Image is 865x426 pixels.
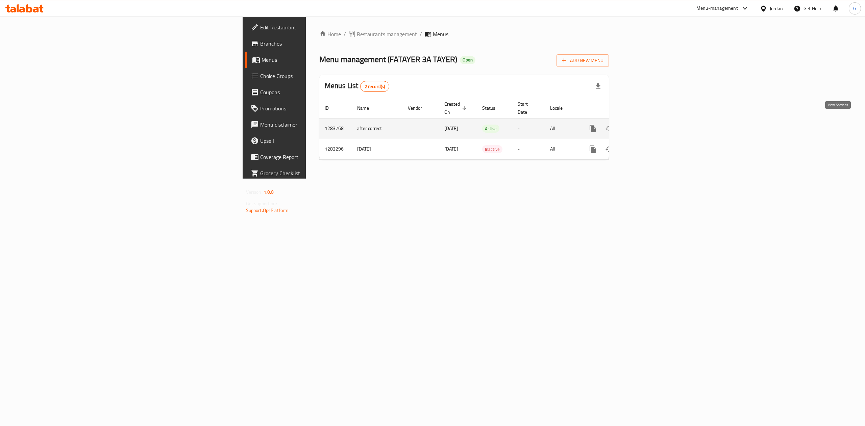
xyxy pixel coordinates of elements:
[260,121,382,129] span: Menu disclaimer
[245,100,387,116] a: Promotions
[557,54,609,67] button: Add New Menu
[601,121,617,137] button: Change Status
[245,19,387,35] a: Edit Restaurant
[512,118,545,139] td: -
[245,68,387,84] a: Choice Groups
[246,206,289,215] a: Support.OpsPlatform
[420,30,422,38] li: /
[264,188,274,196] span: 1.0.0
[245,116,387,133] a: Menu disclaimer
[444,124,458,133] span: [DATE]
[260,169,382,177] span: Grocery Checklist
[245,52,387,68] a: Menus
[260,39,382,48] span: Branches
[260,153,382,161] span: Coverage Report
[260,23,382,31] span: Edit Restaurant
[357,104,378,112] span: Name
[696,4,738,12] div: Menu-management
[319,30,609,38] nav: breadcrumb
[433,30,448,38] span: Menus
[319,98,655,160] table: enhanced table
[260,104,382,112] span: Promotions
[245,149,387,165] a: Coverage Report
[360,81,390,92] div: Total records count
[444,144,458,153] span: [DATE]
[550,104,571,112] span: Locale
[460,56,475,64] div: Open
[601,141,617,157] button: Change Status
[245,165,387,181] a: Grocery Checklist
[482,104,504,112] span: Status
[245,133,387,149] a: Upsell
[260,137,382,145] span: Upsell
[482,145,502,153] div: Inactive
[482,125,499,133] span: Active
[325,104,338,112] span: ID
[585,121,601,137] button: more
[518,100,537,116] span: Start Date
[325,81,389,92] h2: Menus List
[853,5,856,12] span: G
[460,57,475,63] span: Open
[585,141,601,157] button: more
[512,139,545,159] td: -
[408,104,431,112] span: Vendor
[562,56,603,65] span: Add New Menu
[246,188,263,196] span: Version:
[444,100,469,116] span: Created On
[545,118,579,139] td: All
[545,139,579,159] td: All
[246,199,277,208] span: Get support on:
[590,78,606,95] div: Export file
[262,56,382,64] span: Menus
[319,52,457,67] span: Menu management ( FATAYER 3A TAYER )
[579,98,655,118] th: Actions
[260,72,382,80] span: Choice Groups
[361,83,389,90] span: 2 record(s)
[770,5,783,12] div: Jordan
[245,35,387,52] a: Branches
[245,84,387,100] a: Coupons
[482,145,502,153] span: Inactive
[260,88,382,96] span: Coupons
